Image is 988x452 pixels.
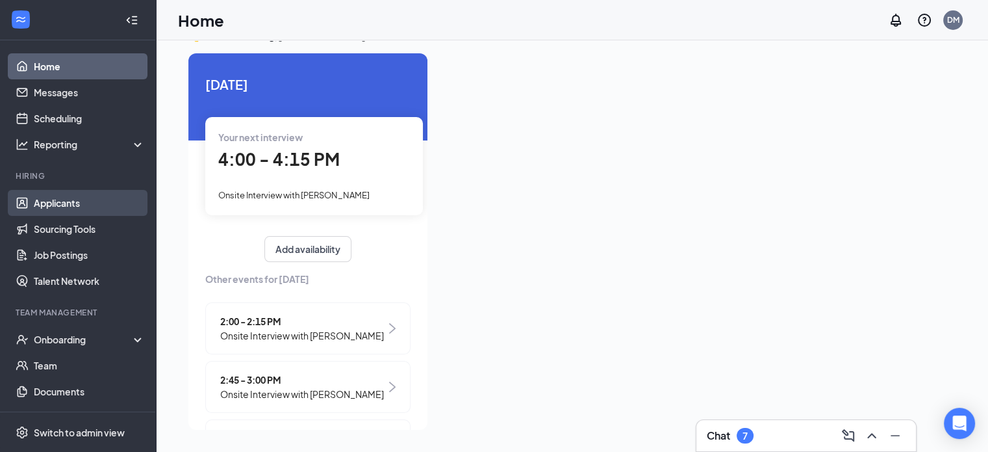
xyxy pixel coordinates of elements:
[34,105,145,131] a: Scheduling
[16,170,142,181] div: Hiring
[34,190,145,216] a: Applicants
[841,428,856,444] svg: ComposeMessage
[838,425,859,446] button: ComposeMessage
[34,352,145,379] a: Team
[218,148,340,170] span: 4:00 - 4:15 PM
[16,333,29,346] svg: UserCheck
[220,387,384,401] span: Onsite Interview with [PERSON_NAME]
[861,425,882,446] button: ChevronUp
[888,12,904,28] svg: Notifications
[218,190,370,200] span: Onsite Interview with [PERSON_NAME]
[887,428,903,444] svg: Minimize
[34,405,145,431] a: Surveys
[205,272,411,286] span: Other events for [DATE]
[34,379,145,405] a: Documents
[707,429,730,443] h3: Chat
[16,138,29,151] svg: Analysis
[264,236,351,262] button: Add availability
[34,268,145,294] a: Talent Network
[742,431,748,442] div: 7
[220,314,384,328] span: 2:00 - 2:15 PM
[944,408,975,439] div: Open Intercom Messenger
[16,426,29,439] svg: Settings
[220,373,384,387] span: 2:45 - 3:00 PM
[34,53,145,79] a: Home
[34,426,125,439] div: Switch to admin view
[220,328,384,343] span: Onsite Interview with [PERSON_NAME]
[34,79,145,105] a: Messages
[14,13,27,26] svg: WorkstreamLogo
[864,428,880,444] svg: ChevronUp
[205,74,411,94] span: [DATE]
[34,242,145,268] a: Job Postings
[178,9,224,31] h1: Home
[917,12,932,28] svg: QuestionInfo
[34,333,134,346] div: Onboarding
[218,131,303,143] span: Your next interview
[125,14,138,27] svg: Collapse
[34,216,145,242] a: Sourcing Tools
[34,138,146,151] div: Reporting
[947,14,959,25] div: DM
[885,425,906,446] button: Minimize
[16,307,142,318] div: Team Management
